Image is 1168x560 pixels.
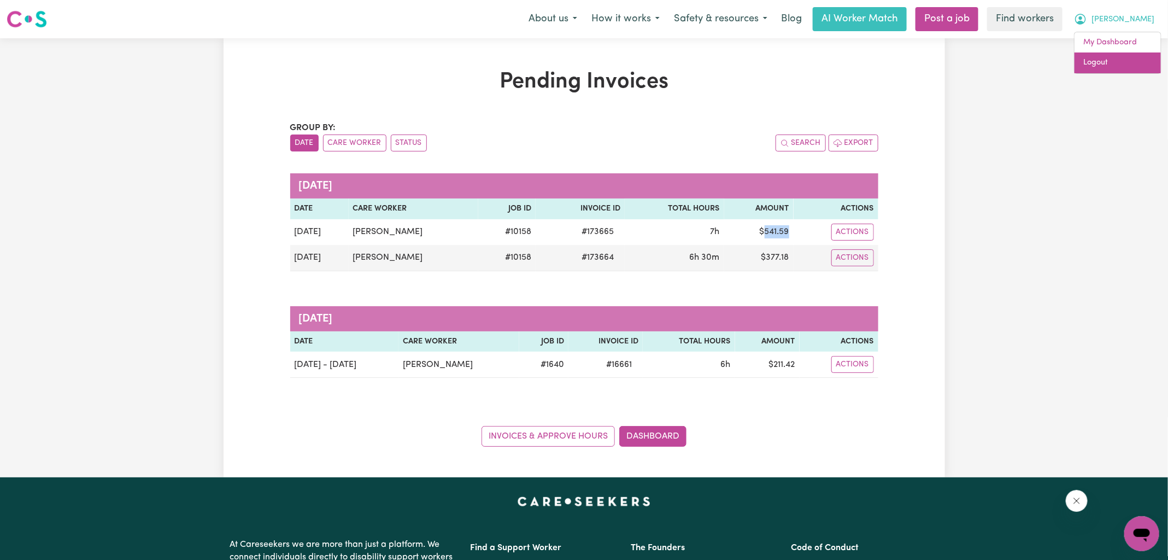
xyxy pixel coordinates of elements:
[7,8,66,16] span: Need any help?
[724,219,794,245] td: $ 541.59
[290,219,349,245] td: [DATE]
[735,331,800,352] th: Amount
[829,135,878,151] button: Export
[625,199,724,219] th: Total Hours
[398,331,519,352] th: Care Worker
[915,7,978,31] a: Post a job
[7,7,47,32] a: Careseekers logo
[721,360,731,369] span: 6 hours
[813,7,907,31] a: AI Worker Match
[290,173,878,199] caption: [DATE]
[584,8,667,31] button: How it works
[290,69,878,95] h1: Pending Invoices
[478,219,536,245] td: # 10158
[471,544,562,552] a: Find a Support Worker
[349,199,478,219] th: Care Worker
[643,331,735,352] th: Total Hours
[398,352,519,378] td: [PERSON_NAME]
[711,227,720,236] span: 7 hours
[1075,32,1161,53] a: My Dashboard
[7,9,47,29] img: Careseekers logo
[1067,8,1161,31] button: My Account
[391,135,427,151] button: sort invoices by paid status
[800,331,878,352] th: Actions
[987,7,1063,31] a: Find workers
[290,199,349,219] th: Date
[1091,14,1154,26] span: [PERSON_NAME]
[290,352,399,378] td: [DATE] - [DATE]
[1074,32,1161,74] div: My Account
[575,225,620,238] span: # 173665
[776,135,826,151] button: Search
[619,426,686,447] a: Dashboard
[667,8,774,31] button: Safety & resources
[724,245,794,271] td: $ 377.18
[536,199,625,219] th: Invoice ID
[575,251,620,264] span: # 173664
[519,352,568,378] td: # 1640
[290,124,336,132] span: Group by:
[1124,516,1159,551] iframe: Button to launch messaging window
[600,358,638,371] span: # 16661
[482,426,615,447] a: Invoices & Approve Hours
[478,245,536,271] td: # 10158
[690,253,720,262] span: 6 hours 30 minutes
[519,331,568,352] th: Job ID
[568,331,643,352] th: Invoice ID
[735,352,800,378] td: $ 211.42
[521,8,584,31] button: About us
[349,245,478,271] td: [PERSON_NAME]
[478,199,536,219] th: Job ID
[1075,52,1161,73] a: Logout
[290,306,878,331] caption: [DATE]
[349,219,478,245] td: [PERSON_NAME]
[323,135,386,151] button: sort invoices by care worker
[724,199,794,219] th: Amount
[831,249,874,266] button: Actions
[791,544,859,552] a: Code of Conduct
[290,135,319,151] button: sort invoices by date
[518,497,650,506] a: Careseekers home page
[774,7,808,31] a: Blog
[290,245,349,271] td: [DATE]
[1066,490,1088,512] iframe: Close message
[794,199,878,219] th: Actions
[831,356,874,373] button: Actions
[290,331,399,352] th: Date
[631,544,685,552] a: The Founders
[831,224,874,241] button: Actions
